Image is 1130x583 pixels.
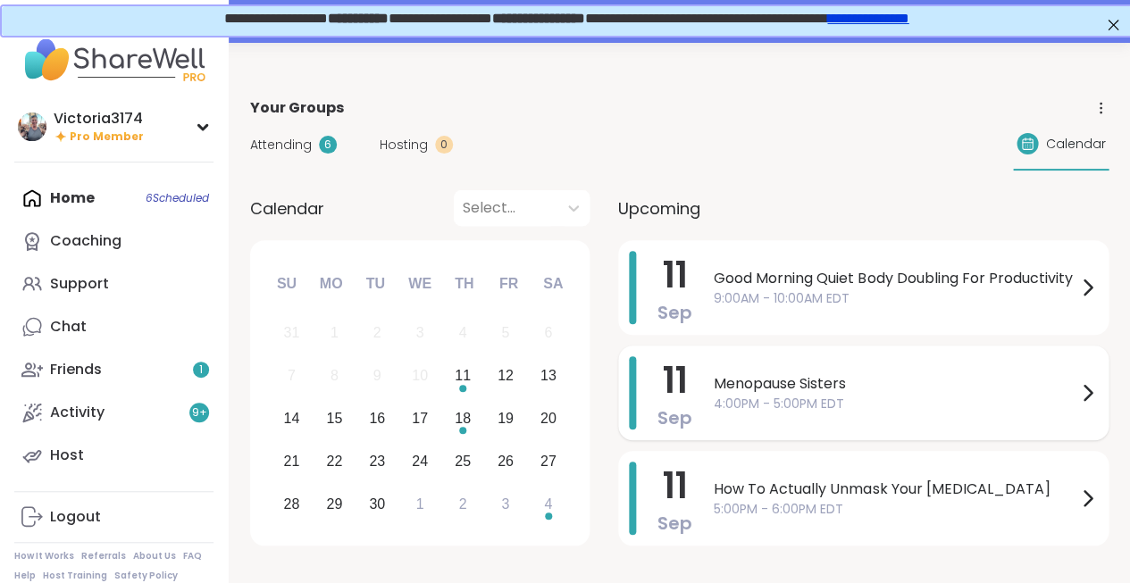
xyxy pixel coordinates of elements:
[272,485,311,523] div: Choose Sunday, September 28th, 2025
[250,196,324,221] span: Calendar
[14,29,213,91] img: ShareWell Nav Logo
[489,264,528,304] div: Fr
[18,112,46,141] img: Victoria3174
[486,357,524,396] div: Choose Friday, September 12th, 2025
[326,492,342,516] div: 29
[50,403,105,422] div: Activity
[358,314,397,353] div: Not available Tuesday, September 2nd, 2025
[331,363,339,387] div: 8
[444,400,482,438] div: Choose Thursday, September 18th, 2025
[369,406,385,430] div: 16
[14,570,36,582] a: Help
[1045,135,1105,154] span: Calendar
[250,136,312,154] span: Attending
[529,357,567,396] div: Choose Saturday, September 13th, 2025
[486,442,524,480] div: Choose Friday, September 26th, 2025
[326,406,342,430] div: 15
[50,317,87,337] div: Chat
[14,391,213,434] a: Activity9+
[70,129,144,145] span: Pro Member
[416,492,424,516] div: 1
[657,300,692,325] span: Sep
[315,357,354,396] div: Not available Monday, September 8th, 2025
[529,314,567,353] div: Not available Saturday, September 6th, 2025
[714,373,1076,395] span: Menopause Sisters
[50,274,109,294] div: Support
[315,400,354,438] div: Choose Monday, September 15th, 2025
[369,449,385,473] div: 23
[458,321,466,345] div: 4
[529,485,567,523] div: Choose Saturday, October 4th, 2025
[50,507,101,527] div: Logout
[529,442,567,480] div: Choose Saturday, September 27th, 2025
[401,400,439,438] div: Choose Wednesday, September 17th, 2025
[14,496,213,538] a: Logout
[192,405,207,421] span: 9 +
[714,395,1076,413] span: 4:00PM - 5:00PM EDT
[358,485,397,523] div: Choose Tuesday, September 30th, 2025
[714,500,1076,519] span: 5:00PM - 6:00PM EDT
[657,405,692,430] span: Sep
[373,321,381,345] div: 2
[401,357,439,396] div: Not available Wednesday, September 10th, 2025
[14,220,213,262] a: Coaching
[369,492,385,516] div: 30
[455,449,471,473] div: 25
[283,492,299,516] div: 28
[14,348,213,391] a: Friends1
[199,362,203,378] span: 1
[358,357,397,396] div: Not available Tuesday, September 9th, 2025
[435,136,453,154] div: 0
[486,314,524,353] div: Not available Friday, September 5th, 2025
[272,357,311,396] div: Not available Sunday, September 7th, 2025
[714,479,1076,500] span: How To Actually Unmask Your [MEDICAL_DATA]
[50,446,84,465] div: Host
[401,442,439,480] div: Choose Wednesday, September 24th, 2025
[444,357,482,396] div: Choose Thursday, September 11th, 2025
[714,289,1076,308] span: 9:00AM - 10:00AM EDT
[501,492,509,516] div: 3
[412,449,428,473] div: 24
[373,363,381,387] div: 9
[331,321,339,345] div: 1
[444,442,482,480] div: Choose Thursday, September 25th, 2025
[501,321,509,345] div: 5
[14,434,213,477] a: Host
[533,264,573,304] div: Sa
[540,449,557,473] div: 27
[272,314,311,353] div: Not available Sunday, August 31st, 2025
[498,363,514,387] div: 12
[14,550,74,562] a: How It Works
[358,442,397,480] div: Choose Tuesday, September 23rd, 2025
[445,264,484,304] div: Th
[50,231,121,251] div: Coaching
[416,321,424,345] div: 3
[272,442,311,480] div: Choose Sunday, September 21st, 2025
[114,570,178,582] a: Safety Policy
[54,109,144,129] div: Victoria3174
[43,570,107,582] a: Host Training
[250,97,344,119] span: Your Groups
[540,363,557,387] div: 13
[272,400,311,438] div: Choose Sunday, September 14th, 2025
[283,321,299,345] div: 31
[267,264,306,304] div: Su
[270,312,569,525] div: month 2025-09
[283,449,299,473] div: 21
[283,406,299,430] div: 14
[400,264,439,304] div: We
[486,485,524,523] div: Choose Friday, October 3rd, 2025
[183,550,202,562] a: FAQ
[81,550,126,562] a: Referrals
[444,485,482,523] div: Choose Thursday, October 2nd, 2025
[358,400,397,438] div: Choose Tuesday, September 16th, 2025
[14,305,213,348] a: Chat
[315,485,354,523] div: Choose Monday, September 29th, 2025
[458,492,466,516] div: 2
[444,314,482,353] div: Not available Thursday, September 4th, 2025
[14,262,213,305] a: Support
[412,406,428,430] div: 17
[315,442,354,480] div: Choose Monday, September 22nd, 2025
[380,136,428,154] span: Hosting
[663,461,688,511] span: 11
